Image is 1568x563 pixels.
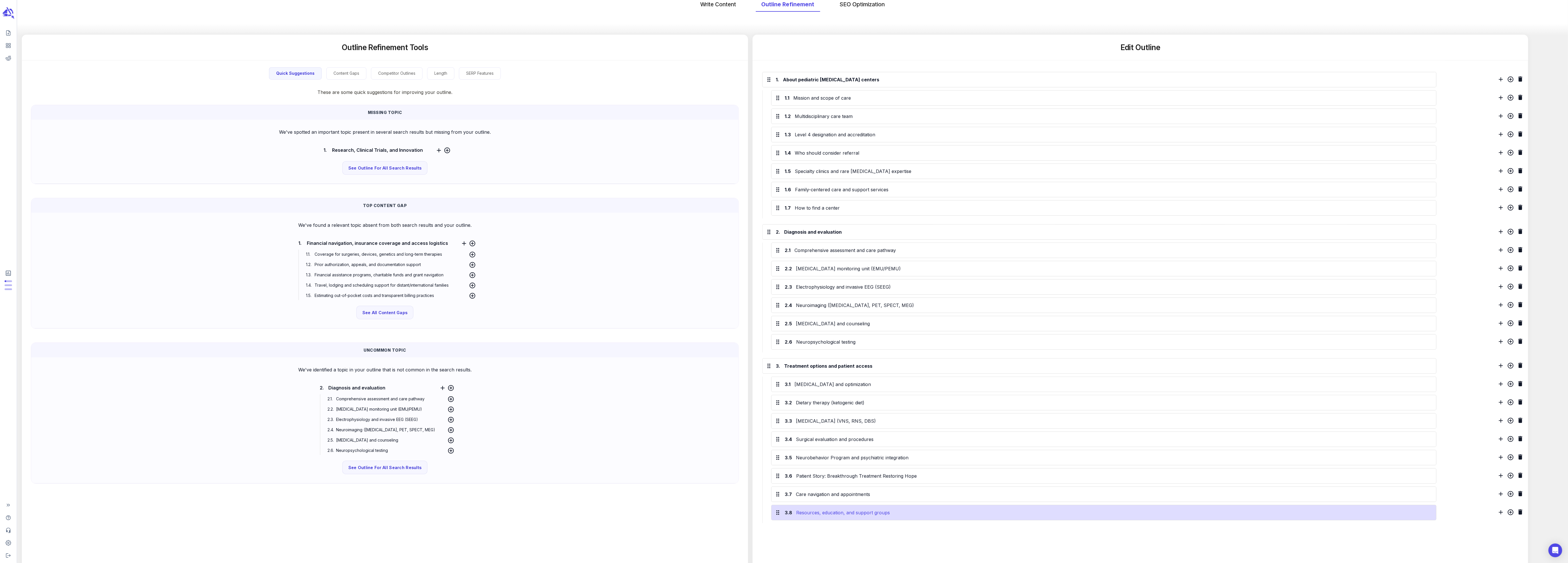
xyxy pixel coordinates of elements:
[1517,167,1524,176] div: Delete H3 section
[427,67,454,80] button: Length
[795,416,1423,426] div: [MEDICAL_DATA] (VNS, RNS, DBS)
[1517,204,1524,212] div: Delete H3 section
[1507,381,1514,389] div: Add child H4 section
[1498,362,1504,371] div: Add sibling h2 section
[1517,454,1524,462] div: Delete H3 section
[785,436,792,443] div: 3.4
[785,204,791,211] div: 1.7
[795,319,1423,328] div: [MEDICAL_DATA] and counseling
[326,67,366,80] button: Content Gaps
[785,399,792,406] div: 3.2
[1517,76,1524,84] div: Delete H2 section
[795,398,1423,407] div: Dietary therapy (ketogenic diet)
[326,436,335,445] span: 2.5 .
[1507,436,1514,444] div: Add child H4 section
[1517,301,1524,310] div: Delete H3 section
[793,246,1423,255] div: Comprehensive assessment and care pathway
[362,309,408,316] span: See All Content Gaps
[459,67,501,80] button: SERP Features
[342,461,428,474] button: See Outline For All Search Results
[335,427,437,432] span: Neuroimaging ([MEDICAL_DATA], PET, SPECT, MEG)
[771,261,1436,276] div: 2.2[MEDICAL_DATA] monitoring unit (EMU/PEMU)
[795,264,1423,273] div: [MEDICAL_DATA] monitoring unit (EMU/PEMU)
[771,316,1436,331] div: 2.5[MEDICAL_DATA] and counseling
[1498,491,1504,499] div: Add sibling H3 section
[1507,265,1514,273] div: Add child H4 section
[762,72,1436,87] div: 1.About pediatric [MEDICAL_DATA] centers
[269,67,322,80] button: Quick Suggestions
[1498,186,1504,194] div: Add sibling H3 section
[348,464,422,471] span: See Outline For All Search Results
[1498,302,1504,310] div: Add sibling H3 section
[2,550,14,561] span: Logout
[1517,472,1524,481] div: Delete H3 section
[342,42,428,53] h5: Outline Refinement Tools
[771,243,1436,258] div: 2.1Comprehensive assessment and care pathway
[771,109,1436,124] div: 1.2Multidisciplinary care team
[1517,283,1524,292] div: Delete H3 section
[785,418,792,424] div: 3.3
[1498,113,1504,121] div: Add sibling H3 section
[1498,509,1504,517] div: Add sibling H3 section
[771,90,1436,106] div: 1.1Mission and scope of care
[2,500,14,510] span: Expand Sidebar
[313,252,443,257] span: Coverage for surgeries, devices, genetics and long-term therapies
[794,148,1423,158] div: Who should consider referral
[1507,472,1514,481] div: Add child H4 section
[1507,186,1514,194] div: Add child H4 section
[1498,436,1504,444] div: Add sibling H3 section
[1507,113,1514,121] div: Add child H4 section
[1498,338,1504,347] div: Add sibling H3 section
[5,280,12,282] span: Posts: 1 of 5 monthly posts used
[313,272,445,277] span: Financial assistance programs, charitable funds and grant navigation
[785,338,792,345] div: 2.6
[1507,417,1514,426] div: Add child H4 section
[1498,76,1504,84] div: Add sibling h2 section
[326,394,335,403] span: 2.1 .
[1507,320,1514,328] div: Add child H4 section
[771,298,1436,313] div: 2.4Neuroimaging ([MEDICAL_DATA], PET, SPECT, MEG)
[771,432,1436,447] div: 3.4Surgical evaluation and procedures
[795,508,1423,517] div: Resources, education, and support groups
[794,167,1423,176] div: Specialty clinics and rare [MEDICAL_DATA] expertise
[36,347,734,353] p: Uncommon Topic
[2,525,14,536] span: Contact Support
[2,40,14,51] span: View your content dashboard
[331,146,424,154] span: Research, Clinical Trials, and Innovation
[771,279,1436,295] div: 2.3Electrophysiology and invasive EEG (SEEG)
[795,453,1423,462] div: Neurobehavior Program and psychiatric integration
[794,112,1423,121] div: Multidisciplinary care team
[792,93,1423,103] div: Mission and scope of care
[1507,247,1514,255] div: Add child H4 section
[783,227,1423,237] div: Diagnosis and evaluation
[326,425,335,434] span: 2.4 .
[794,185,1423,194] div: Family-centered care and support services
[1507,491,1514,499] div: Add child H4 section
[785,149,791,156] div: 1.4
[40,222,729,229] p: We've found a relevant topic absent from both search results and your outline.
[1498,283,1504,292] div: Add sibling H3 section
[1517,112,1524,121] div: Delete H3 section
[785,491,792,498] div: 3.7
[348,164,422,172] span: See Outline For All Search Results
[1498,168,1504,176] div: Add sibling H3 section
[785,381,790,388] div: 3.1
[785,509,792,516] div: 3.8
[783,361,1423,371] div: Treatment options and patient access
[1507,204,1514,213] div: Add child H4 section
[771,182,1436,197] div: 1.6Family-centered care and support services
[785,284,792,290] div: 2.3
[1507,399,1514,408] div: Add child H4 section
[771,468,1436,484] div: 3.6Patient Story: Breakthrough Treatment Restoring Hope
[1498,381,1504,389] div: Add sibling H3 section
[795,435,1423,444] div: Surgical evaluation and procedures
[1517,509,1524,517] div: Delete H3 section
[776,76,779,83] div: 1.
[771,450,1436,465] div: 3.5Neurobehavior Program and psychiatric integration
[785,113,791,120] div: 1.2
[335,396,426,401] span: Comprehensive assessment and care pathway
[794,130,1423,139] div: Level 4 designation and accreditation
[1517,399,1524,407] div: Delete H3 section
[1517,131,1524,139] div: Delete H3 section
[785,186,791,193] div: 1.6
